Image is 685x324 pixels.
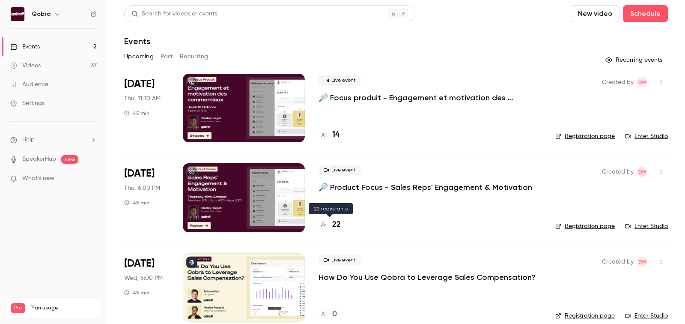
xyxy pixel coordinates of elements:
[124,94,161,103] span: Thu, 11:30 AM
[319,165,361,175] span: Live event
[10,42,40,51] div: Events
[124,257,155,270] span: [DATE]
[625,312,668,320] a: Enter Studio
[10,80,48,89] div: Audience
[555,132,615,141] a: Registration page
[332,219,341,231] h4: 22
[32,10,51,18] h6: Qobra
[161,50,173,63] button: Past
[571,5,619,22] button: New video
[124,184,160,192] span: Thu, 6:00 PM
[638,77,646,87] span: DM
[625,132,668,141] a: Enter Studio
[638,167,646,177] span: DM
[124,50,154,63] button: Upcoming
[602,167,634,177] span: Created by
[124,167,155,180] span: [DATE]
[22,174,54,183] span: What's new
[332,309,337,320] h4: 0
[555,222,615,231] a: Registration page
[319,272,536,282] a: How Do You Use Qobra to Leverage Sales Compensation?
[602,53,668,67] button: Recurring events
[10,61,41,70] div: Videos
[602,257,634,267] span: Created by
[124,199,149,206] div: 45 min
[124,77,155,91] span: [DATE]
[625,222,668,231] a: Enter Studio
[180,50,208,63] button: Recurring
[638,257,646,267] span: DM
[319,219,341,231] a: 22
[22,155,56,164] a: SpeakerHub
[124,110,149,117] div: 45 min
[124,36,150,46] h1: Events
[319,309,337,320] a: 0
[124,163,169,232] div: Oct 16 Thu, 6:00 PM (Europe/Paris)
[319,129,340,141] a: 14
[637,167,647,177] span: Dylan Manceau
[124,274,163,282] span: Wed, 6:00 PM
[332,129,340,141] h4: 14
[10,135,97,144] li: help-dropdown-opener
[11,7,24,21] img: Qobra
[602,77,634,87] span: Created by
[131,9,217,18] div: Search for videos or events
[319,93,542,103] a: 🔎 Focus produit - Engagement et motivation des commerciaux
[11,303,25,313] span: Pro
[637,257,647,267] span: Dylan Manceau
[61,155,78,164] span: new
[319,182,532,192] a: 🔎 Product Focus - Sales Reps' Engagement & Motivation
[124,253,169,322] div: Nov 5 Wed, 6:00 PM (Europe/Paris)
[124,289,149,296] div: 45 min
[637,77,647,87] span: Dylan Manceau
[319,75,361,86] span: Live event
[124,74,169,142] div: Oct 16 Thu, 11:30 AM (Europe/Paris)
[623,5,668,22] button: Schedule
[22,135,35,144] span: Help
[10,99,45,108] div: Settings
[319,255,361,265] span: Live event
[30,305,96,312] span: Plan usage
[555,312,615,320] a: Registration page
